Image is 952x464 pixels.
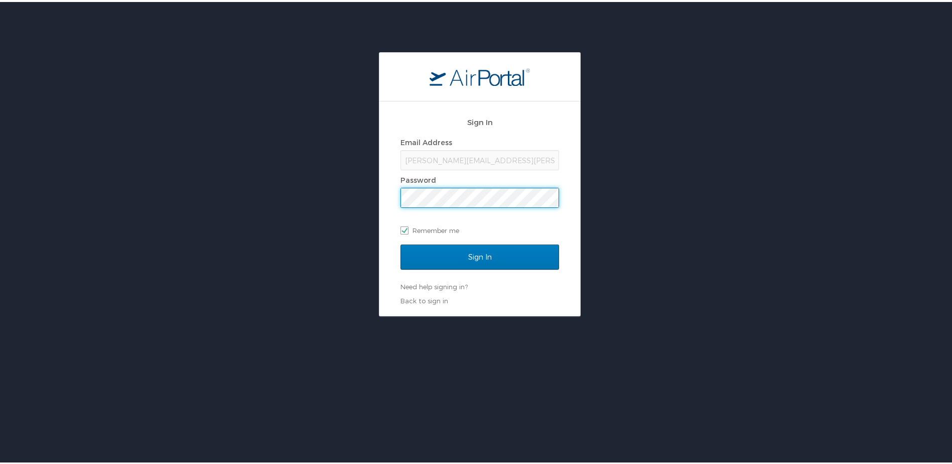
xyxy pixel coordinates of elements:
img: logo [430,66,530,84]
a: Need help signing in? [400,281,468,289]
h2: Sign In [400,114,559,126]
input: Sign In [400,243,559,268]
a: Back to sign in [400,295,448,303]
label: Email Address [400,136,452,145]
label: Password [400,174,436,182]
label: Remember me [400,221,559,236]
